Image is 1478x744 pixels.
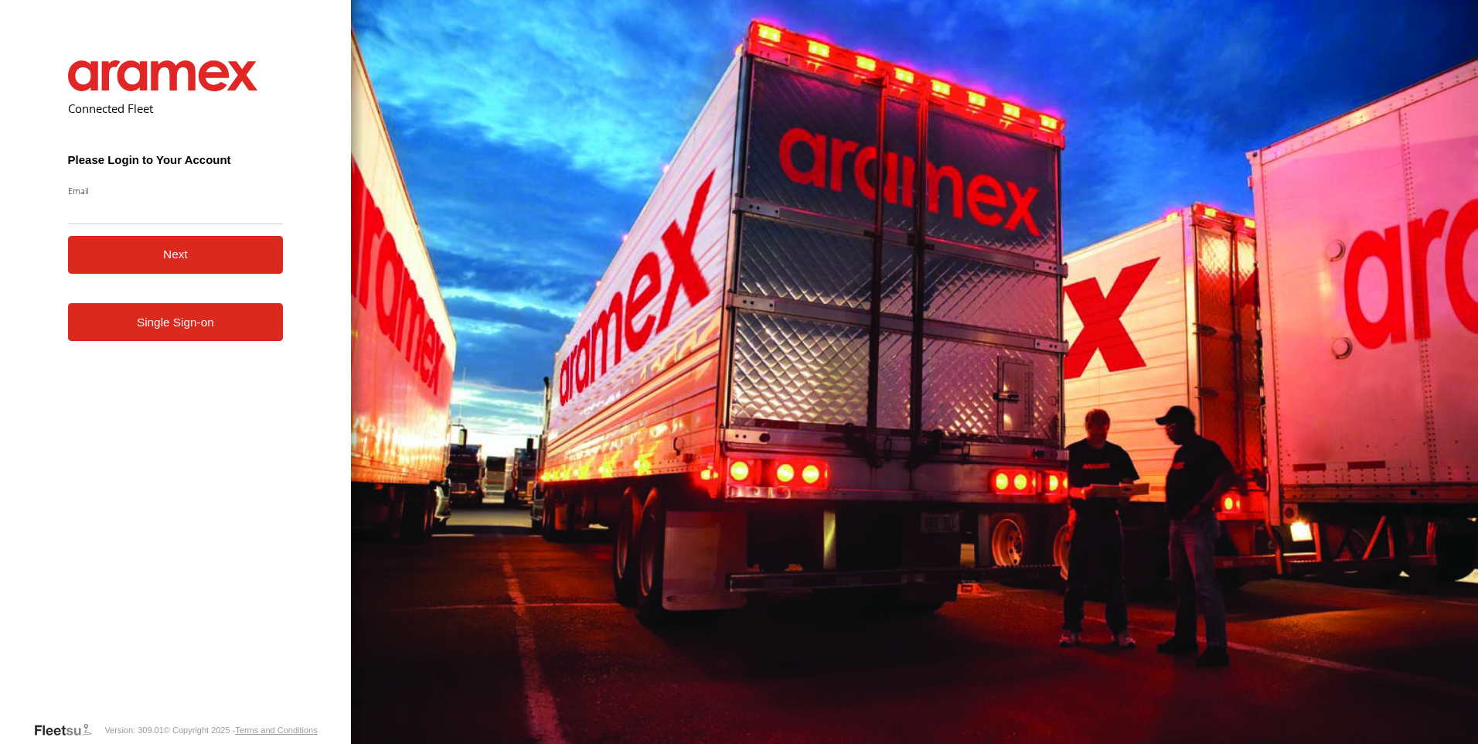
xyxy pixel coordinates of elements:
a: Single Sign-on [68,303,284,341]
div: © Copyright 2025 - [164,725,318,735]
h2: Connected Fleet [68,101,284,116]
label: Email [68,185,284,196]
button: Next [68,236,284,274]
div: Version: 309.01 [104,725,163,735]
img: Aramex [68,60,258,91]
h3: Please Login to Your Account [68,153,284,166]
a: Visit our Website [33,722,104,738]
a: Terms and Conditions [235,725,317,735]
